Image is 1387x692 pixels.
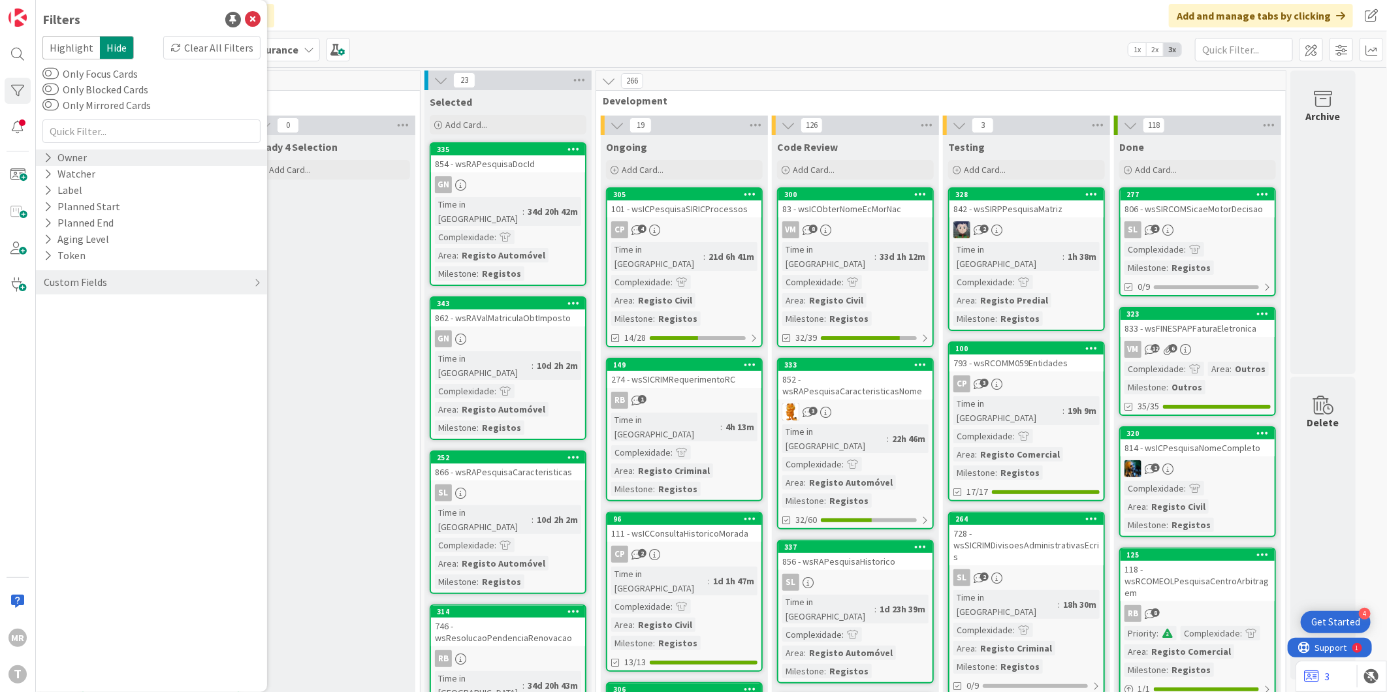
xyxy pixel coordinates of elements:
div: Milestone [953,311,995,326]
div: Registo Automóvel [458,248,549,262]
span: : [653,482,655,496]
div: 4 [1359,608,1371,620]
div: Milestone [1124,380,1166,394]
button: Only Focus Cards [42,67,59,80]
span: : [1184,242,1186,257]
span: : [703,249,705,264]
div: SL [1124,221,1141,238]
div: CP [949,375,1104,392]
button: Only Mirrored Cards [42,99,59,112]
div: 277 [1126,190,1275,199]
div: 21d 6h 41m [705,249,757,264]
img: Visit kanbanzone.com [8,8,27,27]
a: 149274 - wsSICRIMRequerimentoRCRBTime in [GEOGRAPHIC_DATA]:4h 13mComplexidade:Area:Registo Crimin... [606,358,763,501]
span: : [532,358,534,373]
div: 305101 - wsICPesquisaSIRICProcessos [607,189,761,217]
span: Add Card... [1135,164,1177,176]
div: 343862 - wsRAValMatriculaObtImposto [431,298,585,326]
a: 30083 - wsICObterNomeEcMorNacVMTime in [GEOGRAPHIC_DATA]:33d 1h 12mComplexidade:Area:Registo Civi... [777,187,934,347]
div: Registo Civil [1148,499,1209,514]
span: : [720,420,722,434]
span: : [804,293,806,307]
a: 337856 - wsRAPesquisaHistoricoSLTime in [GEOGRAPHIC_DATA]:1d 23h 39mComplexidade:Area:Registo Aut... [777,540,934,684]
div: 343 [431,298,585,309]
div: Milestone [1124,518,1166,532]
span: 2 [1151,225,1160,233]
div: Area [435,248,456,262]
div: CP [607,546,761,563]
span: : [1166,380,1168,394]
span: 14/28 [624,331,646,345]
span: 2 [980,225,989,233]
a: 96111 - wsICConsultaHistoricoMoradaCPTime in [GEOGRAPHIC_DATA]:1d 1h 47mComplexidade:Area:Registo... [606,512,763,672]
div: 814 - wsICPesquisaNomeCompleto [1121,439,1275,456]
div: GN [431,330,585,347]
span: 32/39 [795,331,817,345]
div: Registos [1168,260,1214,275]
div: 149 [613,360,761,370]
div: 343 [437,299,585,308]
span: : [671,599,673,614]
div: Milestone [782,311,824,326]
div: 320 [1126,429,1275,438]
span: : [477,574,479,589]
div: 842 - wsSIRPPesquisaMatriz [949,200,1104,217]
div: 337 [784,543,933,552]
div: Area [1124,499,1146,514]
div: Registos [479,420,524,435]
div: 746 - wsResolucaoPendenciaRenovacao [431,618,585,646]
img: RL [782,403,799,420]
div: 862 - wsRAValMatriculaObtImposto [431,309,585,326]
div: Time in [GEOGRAPHIC_DATA] [782,595,874,623]
span: : [456,248,458,262]
div: Area [611,618,633,632]
span: : [671,275,673,289]
span: : [1230,362,1232,376]
div: Registo Predial [977,293,1051,307]
div: 264 [949,513,1104,525]
a: 343862 - wsRAValMatriculaObtImpostoGNTime in [GEOGRAPHIC_DATA]:10d 2h 2mComplexidade:Area:Registo... [430,296,586,440]
div: Milestone [435,574,477,589]
div: Time in [GEOGRAPHIC_DATA] [611,567,708,595]
span: : [1013,429,1015,443]
div: CP [607,221,761,238]
div: Registos [997,311,1043,326]
div: Complexidade [611,275,671,289]
div: Area [953,293,975,307]
a: 323833 - wsFINESPAPFaturaEletronicaVMComplexidade:Area:OutrosMilestone:Outros35/35 [1119,307,1276,416]
div: Registo Automóvel [458,556,549,571]
div: Registos [655,311,701,326]
div: RB [1121,605,1275,622]
div: Complexidade [1124,481,1184,495]
span: 6 [1169,344,1177,353]
div: 1d 23h 39m [876,602,929,616]
span: : [532,512,534,527]
span: : [824,311,826,326]
div: Registos [826,311,872,326]
div: 33d 1h 12m [876,249,929,264]
div: 4h 13m [722,420,757,434]
div: 118 - wsRCOMEOLPesquisaCentroArbitragem [1121,561,1275,601]
span: 32/60 [795,513,817,527]
span: 0/9 [1138,280,1150,294]
div: Complexidade [953,429,1013,443]
span: 12 [1151,344,1160,353]
span: 3 [980,379,989,387]
div: Area [435,556,456,571]
div: Registos [1168,518,1214,532]
div: Complexidade [953,275,1013,289]
span: 17/17 [966,485,988,499]
div: 833 - wsFINESPAPFaturaEletronica [1121,320,1275,337]
div: 337856 - wsRAPesquisaHistorico [778,541,933,570]
div: 22h 46m [889,432,929,446]
span: 1 [638,395,646,403]
div: RB [611,392,628,409]
div: VM [1121,341,1275,358]
div: SL [1121,221,1275,238]
span: : [1156,626,1158,640]
div: 333 [778,359,933,371]
span: : [653,636,655,650]
div: Time in [GEOGRAPHIC_DATA] [953,242,1062,271]
span: : [975,293,977,307]
div: 277806 - wsSIRCOMSicaeMotorDecisao [1121,189,1275,217]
